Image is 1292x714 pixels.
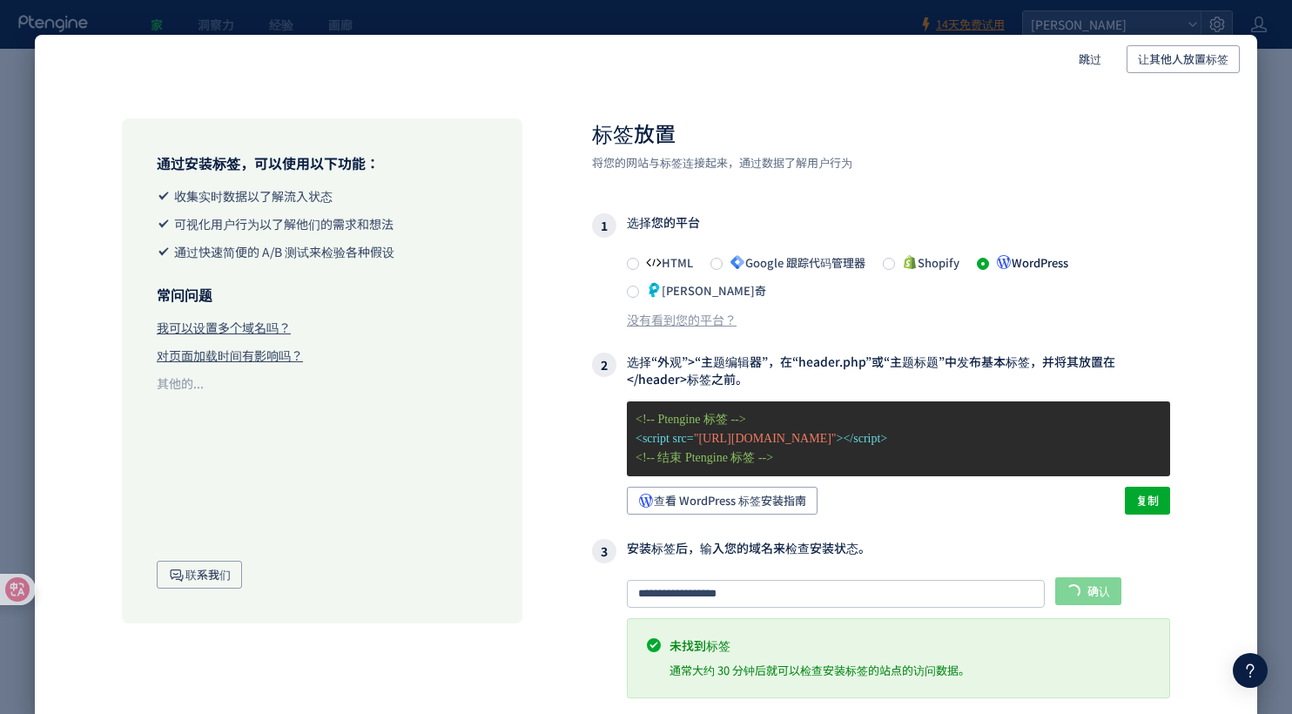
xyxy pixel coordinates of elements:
[592,118,676,148] font: 标签放置
[1127,45,1240,73] button: 让其他人放置标签
[1138,51,1228,67] font: 让其他人放置标签
[174,243,394,260] font: 通过快速简便的 A/B 测试来检验各种假设
[1012,254,1068,271] font: WordPress
[601,542,608,560] font: 3
[157,152,380,173] font: 通过安装标签，可以使用以下功能：
[837,432,888,445] font: ></script>
[601,356,608,374] font: 2
[1087,583,1110,599] font: 确认
[627,487,818,515] button: 查看 WordPress 标签安装指南
[662,254,693,271] font: HTML
[157,561,242,589] button: 联系我们
[745,254,865,271] font: Google 跟踪代码管理器
[185,566,231,583] font: 联系我们
[662,282,766,299] font: [PERSON_NAME]奇
[157,284,212,305] font: 常问问题
[670,662,970,678] font: 通常大约 30 分钟后就可以检查安装标签的站点的访问数据。
[1136,492,1159,509] font: 复制
[1067,45,1113,73] button: 跳过
[636,451,773,464] font: <!-- 结束 Ptengine 标签 -->
[694,432,837,445] font: "[URL][DOMAIN_NAME]"
[670,637,730,654] font: 未找到标签
[918,254,959,271] font: Shopify
[654,492,806,509] font: 查看 WordPress 标签安装指南
[627,213,700,231] font: 选择您的平台
[592,154,852,171] font: 将您的网站与标签连接起来，通过数据了解用户行为
[627,311,737,328] font: 没有看到您的平台？
[157,347,303,364] font: 对页面加载时间有影响吗？
[1079,51,1101,67] font: 跳过
[1055,577,1121,605] button: 确认
[627,539,871,556] font: 安装标签后，输入您的域名来检查安装状态。
[636,413,746,426] font: <!-- Ptengine 标签 -->
[157,319,291,336] font: 我可以设置多个域名吗？
[636,432,694,445] font: <script src=
[1125,487,1170,515] button: 复制
[157,374,204,392] font: 其他的...
[174,215,394,232] font: 可视化用户行为以了解他们的需求和想法
[627,353,1115,387] font: 选择“外观”>“主题编辑器”，在“header.php”或“主题标题”中发布基本标签，并将其放置在</header>标签之前。
[174,187,333,205] font: 收集实时数据以了解流入状态
[601,217,608,234] font: 1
